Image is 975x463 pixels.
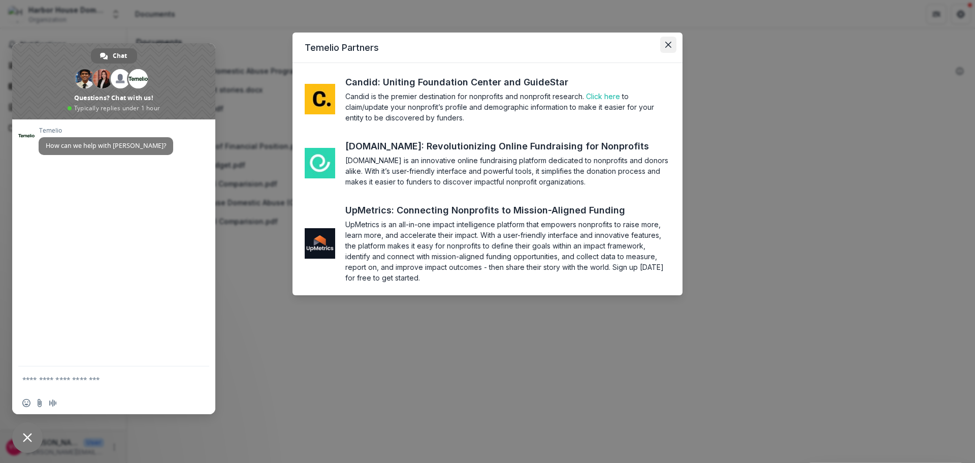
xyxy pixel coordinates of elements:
span: How can we help with [PERSON_NAME]? [46,141,166,150]
a: Candid: Uniting Foundation Center and GuideStar [345,75,587,89]
div: Close chat [12,422,43,453]
section: Candid is the premier destination for nonprofits and nonprofit research. to claim/update your non... [345,91,670,123]
img: me [305,148,335,178]
section: UpMetrics is an all-in-one impact intelligence platform that empowers nonprofits to raise more, l... [345,219,670,283]
a: UpMetrics: Connecting Nonprofits to Mission-Aligned Funding [345,203,644,217]
span: Chat [113,48,127,64]
button: Close [660,37,676,53]
a: Click here [586,92,620,101]
span: Insert an emoji [22,399,30,407]
section: [DOMAIN_NAME] is an innovative online fundraising platform dedicated to nonprofits and donors ali... [345,155,670,187]
span: Send a file [36,399,44,407]
div: Chat [91,48,137,64]
img: me [305,84,335,114]
span: Audio message [49,399,57,407]
img: me [305,228,335,259]
textarea: Compose your message... [22,375,183,384]
span: Temelio [39,127,173,134]
a: [DOMAIN_NAME]: Revolutionizing Online Fundraising for Nonprofits [345,139,668,153]
header: Temelio Partners [292,33,682,63]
